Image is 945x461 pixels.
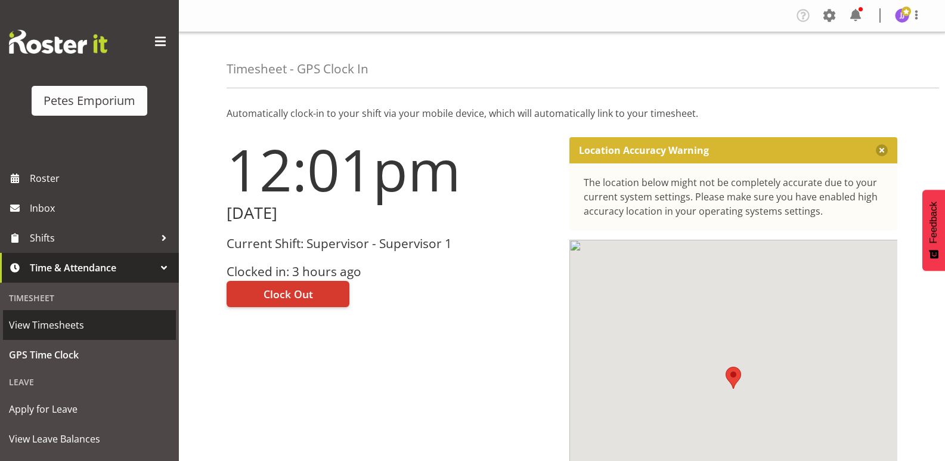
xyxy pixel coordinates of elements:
img: Rosterit website logo [9,30,107,54]
span: Feedback [928,202,939,243]
button: Feedback - Show survey [922,190,945,271]
div: The location below might not be completely accurate due to your current system settings. Please m... [584,175,884,218]
p: Location Accuracy Warning [579,144,709,156]
div: Leave [3,370,176,394]
a: View Timesheets [3,310,176,340]
p: Automatically clock-in to your shift via your mobile device, which will automatically link to you... [227,106,897,120]
h3: Current Shift: Supervisor - Supervisor 1 [227,237,555,250]
h2: [DATE] [227,204,555,222]
h1: 12:01pm [227,137,555,202]
span: View Timesheets [9,316,170,334]
button: Close message [876,144,888,156]
span: View Leave Balances [9,430,170,448]
div: Timesheet [3,286,176,310]
span: Roster [30,169,173,187]
span: Apply for Leave [9,400,170,418]
h4: Timesheet - GPS Clock In [227,62,368,76]
span: Time & Attendance [30,259,155,277]
a: View Leave Balances [3,424,176,454]
span: Shifts [30,229,155,247]
img: janelle-jonkers702.jpg [895,8,909,23]
h3: Clocked in: 3 hours ago [227,265,555,279]
a: GPS Time Clock [3,340,176,370]
span: Clock Out [264,286,313,302]
button: Clock Out [227,281,349,307]
span: Inbox [30,199,173,217]
a: Apply for Leave [3,394,176,424]
span: GPS Time Clock [9,346,170,364]
div: Petes Emporium [44,92,135,110]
